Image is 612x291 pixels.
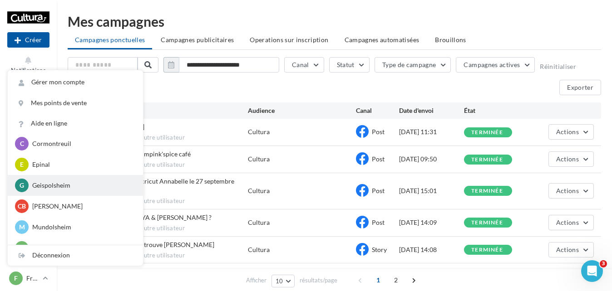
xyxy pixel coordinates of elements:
span: M [19,223,25,232]
div: Audience [248,106,356,115]
span: Envoyée par un autre utilisateur [97,224,248,233]
span: Démonstration cricut Annabelle le 27 septembre 2025 [97,177,234,194]
button: Exporter [559,80,601,95]
iframe: Intercom live chat [581,260,603,282]
div: [DATE] 14:09 [399,218,464,227]
span: Actions [556,218,579,226]
span: Envoyée par un autre utilisateur [97,134,248,142]
div: Cultura [248,245,270,254]
p: Mundolsheim [32,223,132,232]
span: Envoyée par un autre utilisateur [97,252,248,260]
span: Envoyée par un autre utilisateur [97,197,248,205]
p: Geispolsheim [32,181,132,190]
div: Cultura [248,186,270,195]
div: terminée [471,130,503,136]
span: Post [372,128,385,136]
div: État [464,106,529,115]
button: Actions [548,215,594,230]
span: 2 [389,273,403,287]
div: [DATE] 14:08 [399,245,464,254]
span: 3 [600,260,607,267]
div: Mes campagnes [68,15,601,28]
span: Mais où sont YAYA & BOBO ? [97,213,212,221]
div: Déconnexion [8,245,143,266]
button: Actions [548,183,594,199]
span: 10 [276,277,283,285]
div: [DATE] 11:31 [399,127,464,136]
p: Epinal [32,160,132,169]
span: CB [18,202,26,211]
span: Notifications [11,67,46,74]
button: Canal [284,57,324,73]
div: Cultura [248,218,270,227]
button: 10 [271,275,295,287]
span: Envoyée par un autre utilisateur [97,161,248,169]
span: Reprise vente livre [97,267,149,275]
div: Cultura [248,127,270,136]
span: Actions [556,246,579,253]
span: Campagnes automatisées [345,36,420,44]
button: Campagnes actives [456,57,535,73]
span: Afficher [246,276,267,285]
span: 1 [371,273,385,287]
span: Campagnes publicitaires [161,36,234,44]
button: Notifications [7,53,49,76]
div: terminée [471,247,503,253]
button: Créer [7,32,49,48]
p: St Parres [32,243,132,252]
span: G [20,181,24,190]
span: C [20,139,24,148]
p: [PERSON_NAME] [32,202,132,211]
span: Story cherche et trouve Andrew Knapp [97,241,214,248]
button: Statut [329,57,370,73]
div: terminée [471,188,503,194]
button: Actions [548,242,594,257]
span: Actions [556,155,579,163]
a: Mes points de vente [8,93,143,113]
p: Frouard [26,274,39,283]
p: Cormontreuil [32,139,132,148]
div: Date d'envoi [399,106,464,115]
a: F Frouard [7,270,49,287]
span: E [20,160,24,169]
span: Campagnes actives [464,61,520,68]
button: Actions [548,151,594,167]
span: SP [18,243,26,252]
div: terminée [471,157,503,163]
button: Type de campagne [375,57,451,73]
span: Operations sur inscription [250,36,328,44]
span: F [14,274,18,283]
a: Aide en ligne [8,113,143,134]
span: Sortie 24/09/2025 Pumpink'spice café [97,150,191,158]
span: Story [372,246,387,253]
div: [DATE] 09:50 [399,155,464,164]
div: Canal [356,106,399,115]
div: Nouvelle campagne [7,32,49,48]
span: Post [372,155,385,163]
span: Actions [556,128,579,136]
div: terminée [471,220,503,226]
span: résultats/page [300,276,337,285]
div: Nom [97,106,248,115]
span: Actions [556,187,579,194]
div: Cultura [248,155,270,164]
button: Réinitialiser [540,63,576,70]
span: Brouillons [435,36,466,44]
button: Actions [548,124,594,140]
div: [DATE] 15:01 [399,186,464,195]
a: Gérer mon compte [8,72,143,92]
span: Post [372,187,385,194]
span: Post [372,218,385,226]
